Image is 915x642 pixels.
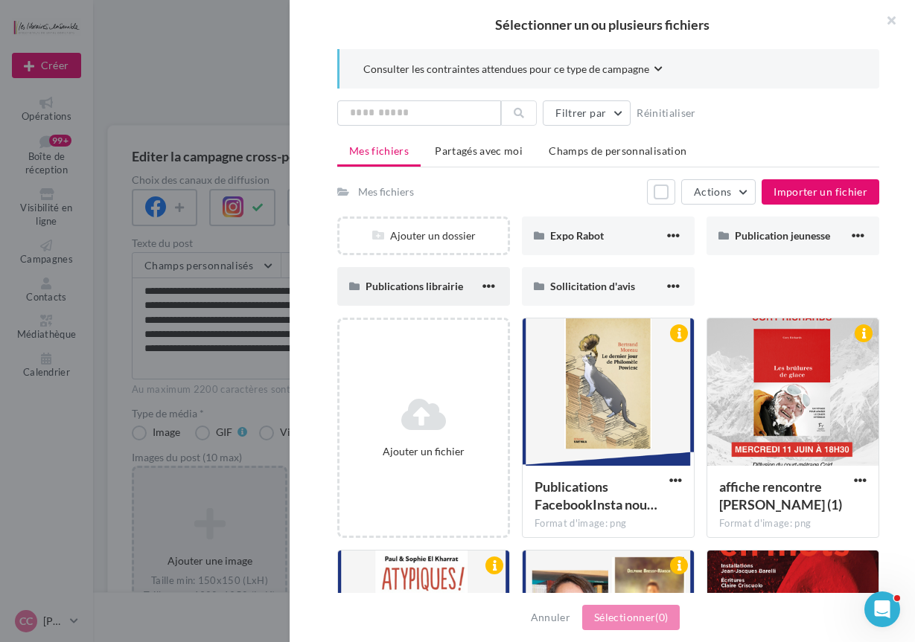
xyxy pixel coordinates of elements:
button: Filtrer par [543,100,631,126]
button: Réinitialiser [631,104,702,122]
button: Consulter les contraintes attendues pour ce type de campagne [363,61,663,80]
div: Format d'image: png [719,517,867,530]
button: Actions [681,179,756,205]
div: Ajouter un fichier [345,444,502,459]
span: Publications librairie [366,280,463,292]
iframe: Intercom live chat [864,591,900,627]
span: Partagés avec moi [435,144,523,157]
button: Importer un fichier [762,179,879,205]
span: Expo Rabot [550,229,604,242]
h2: Sélectionner un ou plusieurs fichiers [313,18,891,31]
div: Mes fichiers [358,184,414,199]
div: Format d'image: png [535,517,682,530]
button: Sélectionner(0) [582,605,680,630]
span: Champs de personnalisation [549,144,686,157]
span: (0) [655,611,668,623]
span: Consulter les contraintes attendues pour ce type de campagne [363,62,649,77]
button: Annuler [525,609,576,626]
div: Ajouter un dossier [339,228,508,243]
span: Publications FacebookInsta nouveau format (1) [535,478,657,513]
span: Mes fichiers [349,144,409,157]
span: Sollicitation d'avis [550,280,635,292]
span: Publication jeunesse [735,229,830,242]
span: affiche rencontre Cory Richards (1) [719,478,842,513]
span: Importer un fichier [774,185,867,198]
span: Actions [694,185,731,198]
